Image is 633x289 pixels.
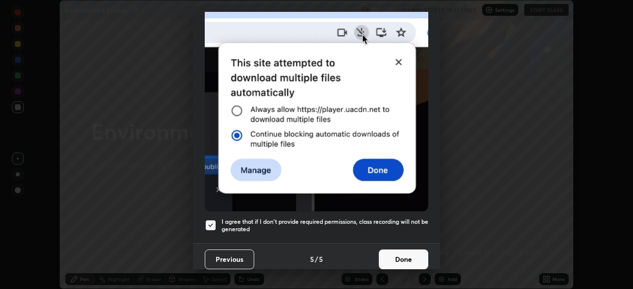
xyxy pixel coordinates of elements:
h4: 5 [319,254,323,264]
button: Previous [205,249,254,269]
h5: I agree that if I don't provide required permissions, class recording will not be generated [222,218,428,233]
h4: 5 [310,254,314,264]
button: Done [379,249,428,269]
h4: / [315,254,318,264]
